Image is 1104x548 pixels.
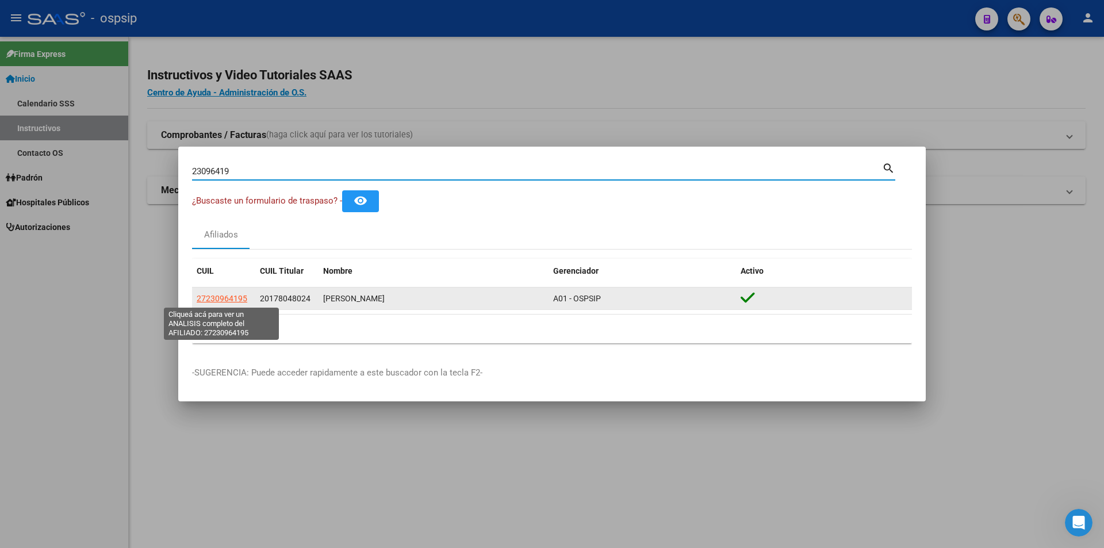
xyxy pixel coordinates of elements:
[736,259,912,283] datatable-header-cell: Activo
[197,266,214,275] span: CUIL
[323,266,352,275] span: Nombre
[255,259,319,283] datatable-header-cell: CUIL Titular
[192,366,912,380] p: -SUGERENCIA: Puede acceder rapidamente a este buscador con la tecla F2-
[192,259,255,283] datatable-header-cell: CUIL
[192,196,342,206] span: ¿Buscaste un formulario de traspaso? -
[741,266,764,275] span: Activo
[319,259,549,283] datatable-header-cell: Nombre
[553,266,599,275] span: Gerenciador
[1065,509,1092,536] iframe: Intercom live chat
[354,194,367,208] mat-icon: remove_red_eye
[260,266,304,275] span: CUIL Titular
[204,228,238,242] div: Afiliados
[882,160,895,174] mat-icon: search
[549,259,736,283] datatable-header-cell: Gerenciador
[260,294,310,303] span: 20178048024
[553,294,601,303] span: A01 - OSPSIP
[323,292,544,305] div: [PERSON_NAME]
[197,294,247,303] span: 27230964195
[192,315,912,343] div: 1 total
